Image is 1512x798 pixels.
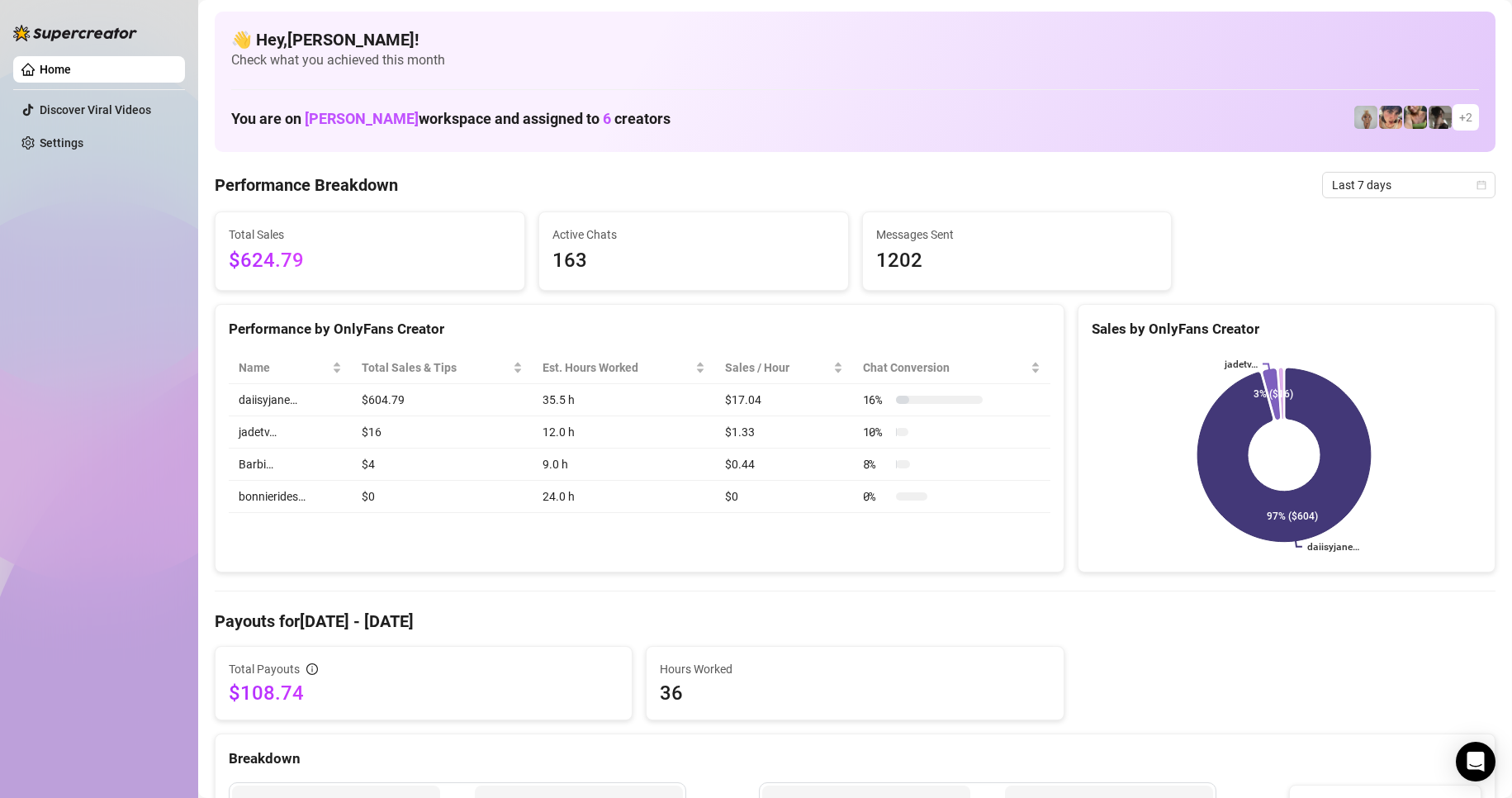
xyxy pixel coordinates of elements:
div: Performance by OnlyFans Creator [229,318,1050,340]
div: Est. Hours Worked [543,359,692,377]
th: Total Sales & Tips [352,352,533,384]
span: Messages Sent [876,226,1159,244]
span: calendar [1476,180,1486,190]
a: Discover Viral Videos [40,103,151,116]
span: 8 % [863,455,889,473]
img: daiisyjane [1429,106,1452,129]
td: $0 [352,481,533,513]
span: 10 % [863,423,889,441]
td: 9.0 h [533,449,715,481]
img: logo-BBDzfeDw.svg [13,25,137,41]
td: $17.04 [715,384,853,416]
span: Chat Conversion [863,359,1027,377]
span: 6 [603,110,611,127]
span: Active Chats [552,226,835,244]
span: Hours Worked [660,660,1050,678]
span: Total Sales [229,226,511,244]
span: 36 [660,680,1050,706]
td: $0.44 [715,449,853,481]
a: Settings [40,136,83,150]
td: $16 [352,416,533,449]
span: Check what you achieved this month [231,51,1479,69]
h4: Payouts for [DATE] - [DATE] [215,610,1495,633]
td: $0 [715,481,853,513]
td: daiisyjane… [229,384,352,416]
text: daiisyjane… [1307,541,1359,553]
td: $4 [352,449,533,481]
th: Sales / Hour [715,352,853,384]
span: info-circle [306,663,318,675]
span: Sales / Hour [725,359,830,377]
span: 16 % [863,391,889,409]
td: 24.0 h [533,481,715,513]
td: $604.79 [352,384,533,416]
text: jadetv… [1224,359,1258,370]
span: 0 % [863,487,889,506]
th: Chat Conversion [853,352,1050,384]
div: Breakdown [229,748,1481,770]
span: [PERSON_NAME] [305,110,419,127]
span: + 2 [1459,108,1472,126]
a: Home [40,63,71,76]
td: 12.0 h [533,416,715,449]
span: $108.74 [229,680,619,706]
div: Sales by OnlyFans Creator [1092,318,1481,340]
h4: Performance Breakdown [215,173,398,197]
span: 1202 [876,245,1159,277]
span: Total Payouts [229,660,300,678]
th: Name [229,352,352,384]
td: 35.5 h [533,384,715,416]
h1: You are on workspace and assigned to creators [231,110,671,128]
h4: 👋 Hey, [PERSON_NAME] ! [231,28,1479,51]
img: bonnierides [1379,106,1402,129]
span: Total Sales & Tips [362,359,510,377]
span: 163 [552,245,835,277]
div: Open Intercom Messenger [1456,742,1495,781]
span: Name [239,359,329,377]
td: Barbi… [229,449,352,481]
span: Last 7 days [1332,173,1486,197]
td: bonnierides… [229,481,352,513]
img: Barbi [1354,106,1377,129]
span: $624.79 [229,245,511,277]
td: jadetv… [229,416,352,449]
img: dreamsofleana [1404,106,1427,129]
td: $1.33 [715,416,853,449]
